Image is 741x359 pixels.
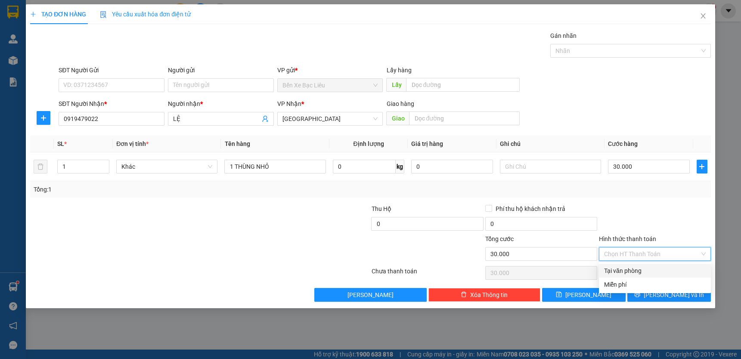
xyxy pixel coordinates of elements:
[30,11,36,17] span: plus
[550,32,577,39] label: Gán nhãn
[50,31,56,38] span: phone
[314,288,426,302] button: [PERSON_NAME]
[168,65,274,75] div: Người gửi
[4,30,164,40] li: 0946 508 595
[542,288,626,302] button: save[PERSON_NAME]
[496,136,605,152] th: Ghi chú
[627,288,711,302] button: printer[PERSON_NAME] và In
[500,160,601,173] input: Ghi Chú
[604,266,706,275] div: Tại văn phòng
[461,291,467,298] span: delete
[50,6,115,16] b: Nhà Xe Hà My
[396,160,404,173] span: kg
[644,290,704,300] span: [PERSON_NAME] và In
[168,99,274,108] div: Người nhận
[406,78,519,92] input: Dọc đường
[428,288,540,302] button: deleteXóa Thông tin
[409,111,519,125] input: Dọc đường
[386,67,411,74] span: Lấy hàng
[697,160,707,173] button: plus
[121,160,212,173] span: Khác
[347,290,394,300] span: [PERSON_NAME]
[282,79,378,92] span: Bến Xe Bạc Liêu
[37,115,50,121] span: plus
[59,65,164,75] div: SĐT Người Gửi
[371,205,391,212] span: Thu Hộ
[691,4,715,28] button: Close
[4,19,164,30] li: 995 [PERSON_NAME]
[700,12,707,19] span: close
[100,11,191,18] span: Yêu cầu xuất hóa đơn điện tử
[697,163,707,170] span: plus
[608,140,638,147] span: Cước hàng
[59,99,164,108] div: SĐT Người Nhận
[4,54,120,68] b: GỬI : Bến Xe Bạc Liêu
[100,11,107,18] img: icon
[282,112,378,125] span: Sài Gòn
[386,100,414,107] span: Giao hàng
[556,291,562,298] span: save
[565,290,611,300] span: [PERSON_NAME]
[30,11,86,18] span: TẠO ĐƠN HÀNG
[353,140,384,147] span: Định lượng
[262,115,269,122] span: user-add
[634,291,640,298] span: printer
[34,160,47,173] button: delete
[411,140,443,147] span: Giá trị hàng
[277,100,301,107] span: VP Nhận
[386,111,409,125] span: Giao
[34,185,286,194] div: Tổng: 1
[37,111,50,125] button: plus
[492,204,569,214] span: Phí thu hộ khách nhận trả
[116,140,149,147] span: Đơn vị tính
[277,65,383,75] div: VP gửi
[470,290,508,300] span: Xóa Thông tin
[224,160,326,173] input: VD: Bàn, Ghế
[485,235,514,242] span: Tổng cước
[50,21,56,28] span: environment
[370,266,484,282] div: Chưa thanh toán
[599,235,656,242] label: Hình thức thanh toán
[386,78,406,92] span: Lấy
[224,140,250,147] span: Tên hàng
[57,140,64,147] span: SL
[604,280,706,289] div: Miễn phí
[411,160,493,173] input: 0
